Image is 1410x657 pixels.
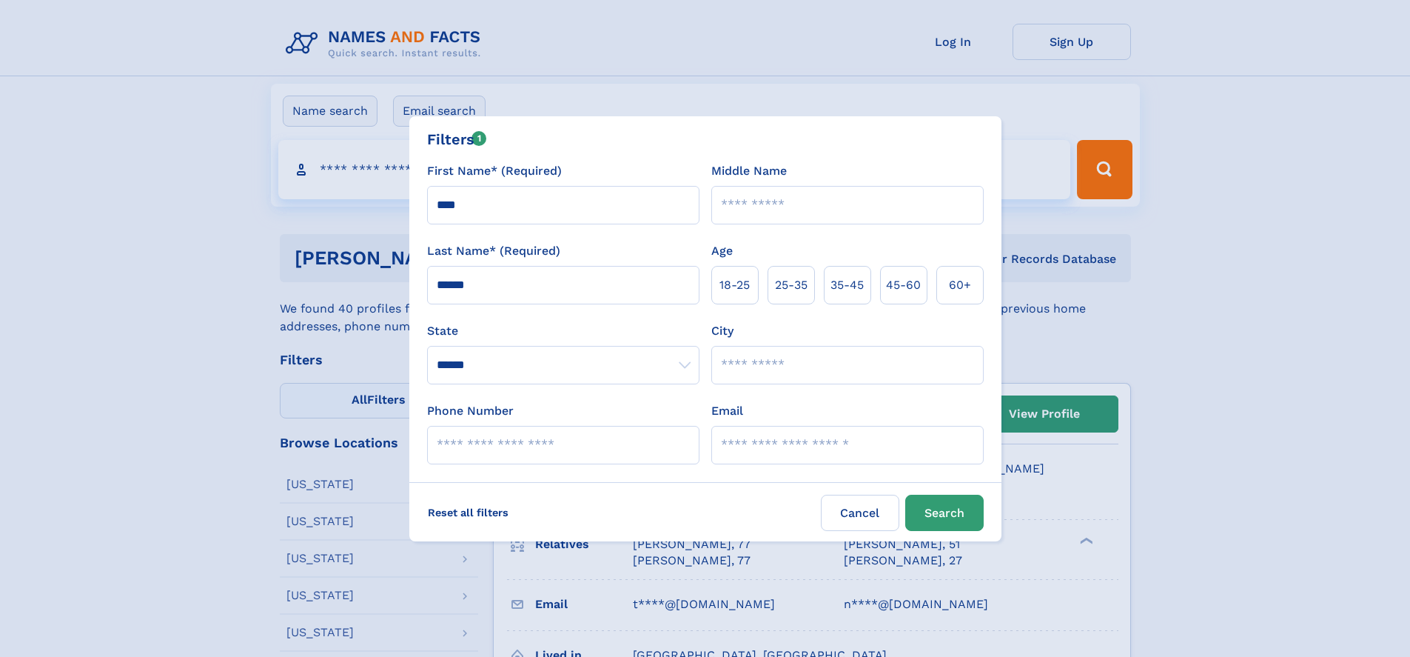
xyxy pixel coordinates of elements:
[711,402,743,420] label: Email
[821,495,899,531] label: Cancel
[719,276,750,294] span: 18‑25
[427,402,514,420] label: Phone Number
[711,322,733,340] label: City
[775,276,808,294] span: 25‑35
[418,495,518,530] label: Reset all filters
[905,495,984,531] button: Search
[427,128,487,150] div: Filters
[427,162,562,180] label: First Name* (Required)
[711,242,733,260] label: Age
[427,242,560,260] label: Last Name* (Required)
[427,322,699,340] label: State
[886,276,921,294] span: 45‑60
[711,162,787,180] label: Middle Name
[949,276,971,294] span: 60+
[830,276,864,294] span: 35‑45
